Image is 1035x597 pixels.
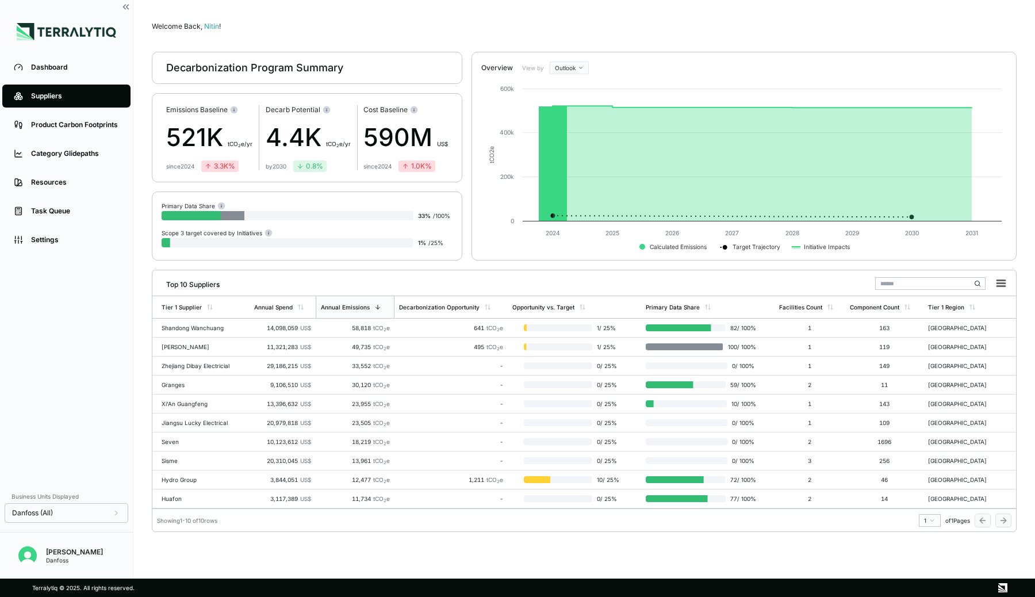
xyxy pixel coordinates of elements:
[779,438,841,445] div: 2
[162,324,235,331] div: Shandong Wanchuang
[850,362,919,369] div: 149
[373,419,390,426] span: tCO e
[300,495,311,502] span: US$
[297,162,323,171] div: 0.8 %
[486,343,503,350] span: tCO e
[320,362,390,369] div: 33,552
[399,495,503,502] div: -
[850,476,919,483] div: 46
[384,441,386,446] sub: 2
[254,419,311,426] div: 20,979,818
[928,476,1002,483] div: [GEOGRAPHIC_DATA]
[965,229,978,236] text: 2031
[592,419,623,426] span: 0 / 25 %
[373,362,390,369] span: tCO e
[300,419,311,426] span: US$
[727,362,756,369] span: 0 / 100 %
[418,239,426,246] span: 1 %
[300,324,311,331] span: US$
[373,400,390,407] span: tCO e
[12,508,53,518] span: Danfoss (All)
[162,476,235,483] div: Hydro Group
[850,304,899,311] div: Component Count
[300,476,311,483] span: US$
[928,457,1002,464] div: [GEOGRAPHIC_DATA]
[725,229,739,236] text: 2027
[850,324,919,331] div: 163
[254,343,311,350] div: 11,321,283
[320,457,390,464] div: 13,961
[850,419,919,426] div: 109
[162,362,235,369] div: Zhejiang Dibay Electricial
[300,381,311,388] span: US$
[785,229,799,236] text: 2028
[166,163,194,170] div: since 2024
[31,235,119,244] div: Settings
[166,119,252,156] div: 521K
[300,438,311,445] span: US$
[928,419,1002,426] div: [GEOGRAPHIC_DATA]
[300,362,311,369] span: US$
[384,460,386,465] sub: 2
[497,327,500,332] sub: 2
[779,400,841,407] div: 1
[254,362,311,369] div: 29,186,215
[779,304,822,311] div: Facilities Count
[373,495,390,502] span: tCO e
[522,64,545,71] label: View by
[402,162,432,171] div: 1.0K %
[373,476,390,483] span: tCO e
[320,324,390,331] div: 58,818
[17,23,116,40] img: Logo
[321,304,370,311] div: Annual Emissions
[254,400,311,407] div: 13,396,632
[219,22,221,30] span: !
[384,346,386,351] sub: 2
[254,324,311,331] div: 14,098,059
[928,324,1002,331] div: [GEOGRAPHIC_DATA]
[31,206,119,216] div: Task Queue
[928,495,1002,502] div: [GEOGRAPHIC_DATA]
[384,365,386,370] sub: 2
[500,129,514,136] text: 400k
[373,457,390,464] span: tCO e
[592,457,623,464] span: 0 / 25 %
[592,343,623,350] span: 1 / 25 %
[850,495,919,502] div: 14
[373,438,390,445] span: tCO e
[928,304,964,311] div: Tier 1 Region
[152,22,1017,31] div: Welcome Back,
[31,178,119,187] div: Resources
[779,495,841,502] div: 2
[726,381,756,388] span: 59 / 100 %
[162,495,235,502] div: Huafon
[320,476,390,483] div: 12,477
[779,343,841,350] div: 1
[157,517,217,524] div: Showing 1 - 10 of 10 rows
[727,438,756,445] span: 0 / 100 %
[486,476,503,483] span: tCO e
[14,542,41,569] button: Open user button
[500,173,514,180] text: 200k
[399,343,503,350] div: 495
[399,457,503,464] div: -
[162,400,235,407] div: Xi'An Guangfeng
[665,229,679,236] text: 2026
[779,381,841,388] div: 2
[384,498,386,503] sub: 2
[924,517,936,524] div: 1
[919,514,941,527] button: 1
[5,489,128,503] div: Business Units Displayed
[162,438,235,445] div: Seven
[779,476,841,483] div: 2
[488,146,495,163] text: tCO e
[373,381,390,388] span: tCO e
[205,162,235,171] div: 3.3K %
[204,22,221,30] span: Nitin
[399,304,480,311] div: Decarbonization Opportunity
[726,324,756,331] span: 82 / 100 %
[928,438,1002,445] div: [GEOGRAPHIC_DATA]
[850,343,919,350] div: 119
[320,400,390,407] div: 23,955
[31,91,119,101] div: Suppliers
